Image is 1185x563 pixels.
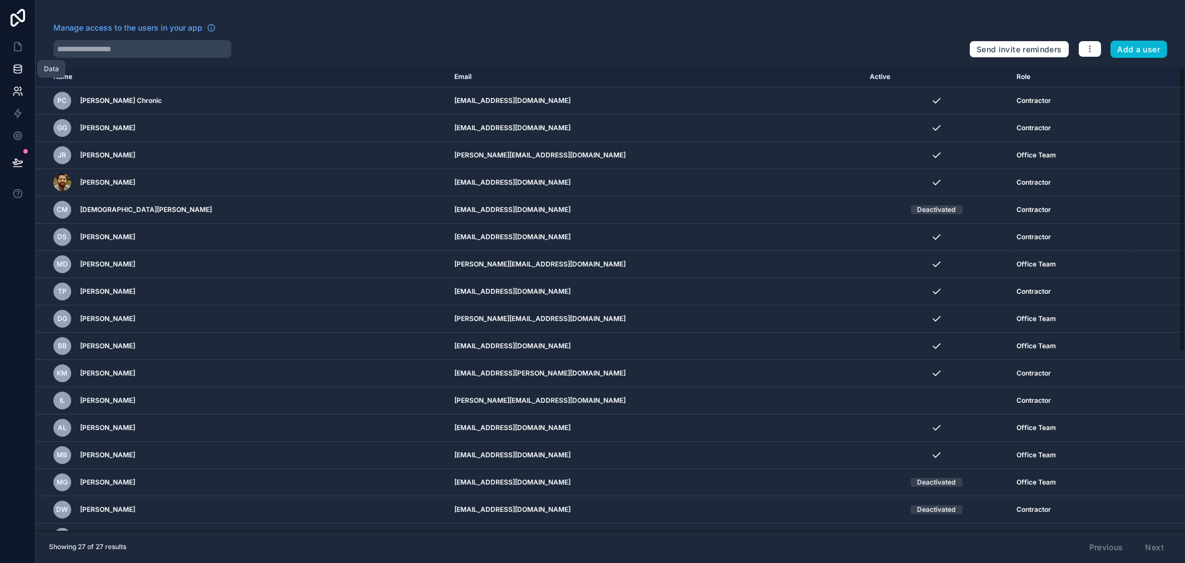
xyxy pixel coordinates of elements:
span: MG [57,478,68,487]
td: [EMAIL_ADDRESS][DOMAIN_NAME] [448,278,864,305]
span: [DEMOGRAPHIC_DATA][PERSON_NAME] [80,205,212,214]
span: Office Team [1017,342,1056,350]
span: Manage access to the users in your app [53,22,202,33]
td: [EMAIL_ADDRESS][DOMAIN_NAME] [448,442,864,469]
span: MB [57,451,68,460]
span: Contractor [1017,505,1051,514]
div: Deactivated [918,205,956,214]
span: CM [57,205,68,214]
span: GG [57,124,67,132]
span: [PERSON_NAME] [80,151,135,160]
span: BB [58,342,67,350]
span: [PERSON_NAME] [80,451,135,460]
span: KM [57,369,68,378]
td: [PERSON_NAME][EMAIL_ADDRESS][DOMAIN_NAME] [448,142,864,169]
span: [PERSON_NAME] [80,478,135,487]
button: Add a user [1110,41,1168,58]
span: [PERSON_NAME] [80,124,135,132]
span: Office Team [1017,423,1056,432]
span: Contractor [1017,369,1051,378]
span: IL [60,396,65,405]
td: [EMAIL_ADDRESS][DOMAIN_NAME] [448,169,864,196]
div: Deactivated [918,478,956,487]
span: [PERSON_NAME] [80,369,135,378]
td: [EMAIL_ADDRESS][DOMAIN_NAME] [448,196,864,224]
td: [EMAIL_ADDRESS][DOMAIN_NAME] [448,224,864,251]
span: [PERSON_NAME] [80,260,135,269]
td: [EMAIL_ADDRESS][DOMAIN_NAME] [448,414,864,442]
span: [PERSON_NAME] [80,396,135,405]
span: [PERSON_NAME] [80,314,135,323]
span: Contractor [1017,178,1051,187]
div: Deactivated [918,505,956,514]
td: [EMAIL_ADDRESS][DOMAIN_NAME] [448,524,864,551]
span: AL [58,423,67,432]
td: [EMAIL_ADDRESS][PERSON_NAME][DOMAIN_NAME] [448,360,864,387]
td: [PERSON_NAME][EMAIL_ADDRESS][DOMAIN_NAME] [448,251,864,278]
span: [PERSON_NAME] Chronic [80,96,162,105]
span: Dg [57,314,67,323]
span: DW [57,505,68,514]
span: [PERSON_NAME] [80,505,135,514]
td: [EMAIL_ADDRESS][DOMAIN_NAME] [448,496,864,524]
span: Contractor [1017,396,1051,405]
td: [PERSON_NAME][EMAIL_ADDRESS][DOMAIN_NAME] [448,305,864,333]
th: Active [863,67,1009,87]
span: [PERSON_NAME] [80,287,135,296]
span: Office Team [1017,151,1056,160]
a: Manage access to the users in your app [53,22,216,33]
span: Office Team [1017,260,1056,269]
td: [EMAIL_ADDRESS][DOMAIN_NAME] [448,87,864,115]
div: Data [44,65,59,73]
div: scrollable content [36,67,1185,531]
span: Contractor [1017,205,1051,214]
td: [PERSON_NAME][EMAIL_ADDRESS][DOMAIN_NAME] [448,387,864,414]
span: Contractor [1017,124,1051,132]
span: [PERSON_NAME] [80,342,135,350]
td: [EMAIL_ADDRESS][DOMAIN_NAME] [448,115,864,142]
span: JR [58,151,67,160]
td: [EMAIL_ADDRESS][DOMAIN_NAME] [448,333,864,360]
button: Send invite reminders [969,41,1069,58]
span: Showing 27 of 27 results [49,542,126,551]
span: [PERSON_NAME] [80,178,135,187]
span: Office Team [1017,314,1056,323]
span: [PERSON_NAME] [80,423,135,432]
span: [PERSON_NAME] [80,233,135,241]
th: Email [448,67,864,87]
span: Office Team [1017,478,1056,487]
th: Name [36,67,448,87]
span: Contractor [1017,287,1051,296]
td: [EMAIL_ADDRESS][DOMAIN_NAME] [448,469,864,496]
th: Role [1010,67,1130,87]
span: Contractor [1017,233,1051,241]
span: PC [58,96,67,105]
span: Contractor [1017,96,1051,105]
span: MD [57,260,68,269]
span: DS [58,233,67,241]
span: TP [58,287,67,296]
span: Office Team [1017,451,1056,460]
